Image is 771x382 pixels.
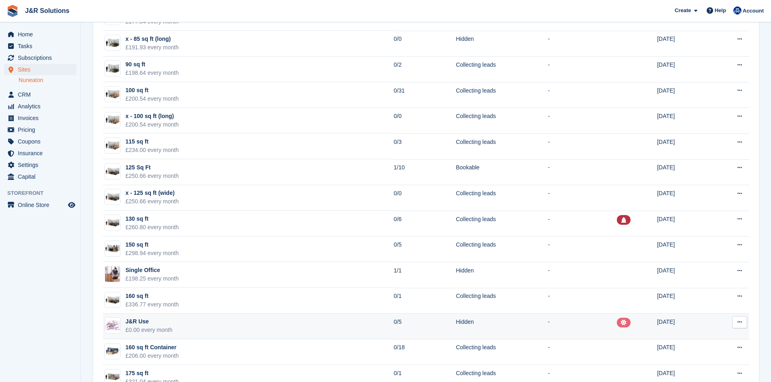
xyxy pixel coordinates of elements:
div: 160 sq ft [125,292,179,300]
img: 100-sqft-unit.jpg [105,140,120,152]
td: Collecting leads [456,185,548,211]
img: 150-sqft-unit.jpg [105,243,120,254]
a: J&R Solutions [22,4,72,17]
td: - [548,82,617,108]
span: Capital [18,171,66,182]
div: Single Office [125,266,179,274]
td: - [548,108,617,134]
img: 125-sqft-unit.jpg [105,294,120,306]
div: £250.66 every month [125,197,179,206]
img: 100-sqft-unit.jpg [105,89,120,100]
div: x - 100 sq ft (long) [125,112,179,120]
span: CRM [18,89,66,100]
td: [DATE] [657,133,710,159]
td: - [548,57,617,82]
div: £198.25 every month [125,274,179,283]
img: 125-sqft-unit.jpg [105,217,120,229]
td: 0/0 [394,108,456,134]
td: Collecting leads [456,236,548,262]
div: £200.54 every month [125,120,179,129]
td: - [548,159,617,185]
a: menu [4,199,76,211]
td: [DATE] [657,211,710,236]
td: [DATE] [657,185,710,211]
a: Preview store [67,200,76,210]
img: bmw.jpeg [105,321,120,331]
td: Hidden [456,314,548,340]
a: menu [4,29,76,40]
span: Account [743,7,764,15]
span: Tasks [18,40,66,52]
td: [DATE] [657,236,710,262]
span: Create [675,6,691,15]
span: Insurance [18,148,66,159]
div: £198.64 every month [125,69,179,77]
a: menu [4,159,76,171]
td: Bookable [456,159,548,185]
span: Settings [18,159,66,171]
a: menu [4,52,76,63]
div: 175 sq ft [125,369,179,378]
td: [DATE] [657,339,710,365]
td: 0/18 [394,339,456,365]
div: 90 sq ft [125,60,179,69]
div: 115 sq ft [125,137,179,146]
td: [DATE] [657,262,710,288]
a: menu [4,171,76,182]
div: £336.77 every month [125,300,179,309]
td: - [548,288,617,314]
div: 100 sq ft [125,86,179,95]
td: - [548,211,617,236]
td: 0/0 [394,185,456,211]
div: £191.93 every month [125,43,179,52]
td: - [548,339,617,365]
span: Pricing [18,124,66,135]
img: 125-sqft-unit.jpg [105,191,120,203]
td: 0/6 [394,211,456,236]
td: [DATE] [657,159,710,185]
img: 125-sqft-unit.jpg [105,166,120,177]
td: [DATE] [657,314,710,340]
div: J&R Use [125,317,172,326]
span: Sites [18,64,66,75]
a: menu [4,64,76,75]
div: £200.54 every month [125,95,179,103]
td: Collecting leads [456,57,548,82]
td: Collecting leads [456,108,548,134]
div: £234.00 every month [125,146,179,154]
td: - [548,314,617,340]
img: 20-ft-container.jpg [105,346,120,357]
td: Collecting leads [456,133,548,159]
img: Macie Adcock [733,6,741,15]
div: £0.00 every month [125,326,172,334]
div: 150 sq ft [125,241,179,249]
div: £250.66 every month [125,172,179,180]
img: stora-icon-8386f47178a22dfd0bd8f6a31ec36ba5ce8667c1dd55bd0f319d3a0aa187defe.svg [6,5,19,17]
a: menu [4,89,76,100]
div: x - 85 sq ft (long) [125,35,179,43]
td: 1/1 [394,262,456,288]
td: 0/3 [394,133,456,159]
td: 0/31 [394,82,456,108]
span: Analytics [18,101,66,112]
td: - [548,185,617,211]
span: Home [18,29,66,40]
a: menu [4,124,76,135]
a: menu [4,112,76,124]
td: [DATE] [657,288,710,314]
div: 130 sq ft [125,215,179,223]
td: 0/1 [394,288,456,314]
td: 1/10 [394,159,456,185]
td: Collecting leads [456,82,548,108]
div: 125 Sq Ft [125,163,179,172]
a: Nuneaton [19,76,76,84]
span: Storefront [7,189,81,197]
td: [DATE] [657,82,710,108]
img: 75-sqft-unit.jpg [105,63,120,74]
a: menu [4,40,76,52]
td: - [548,262,617,288]
td: Hidden [456,262,548,288]
td: 0/5 [394,314,456,340]
span: Invoices [18,112,66,124]
div: 160 sq ft Container [125,343,179,352]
